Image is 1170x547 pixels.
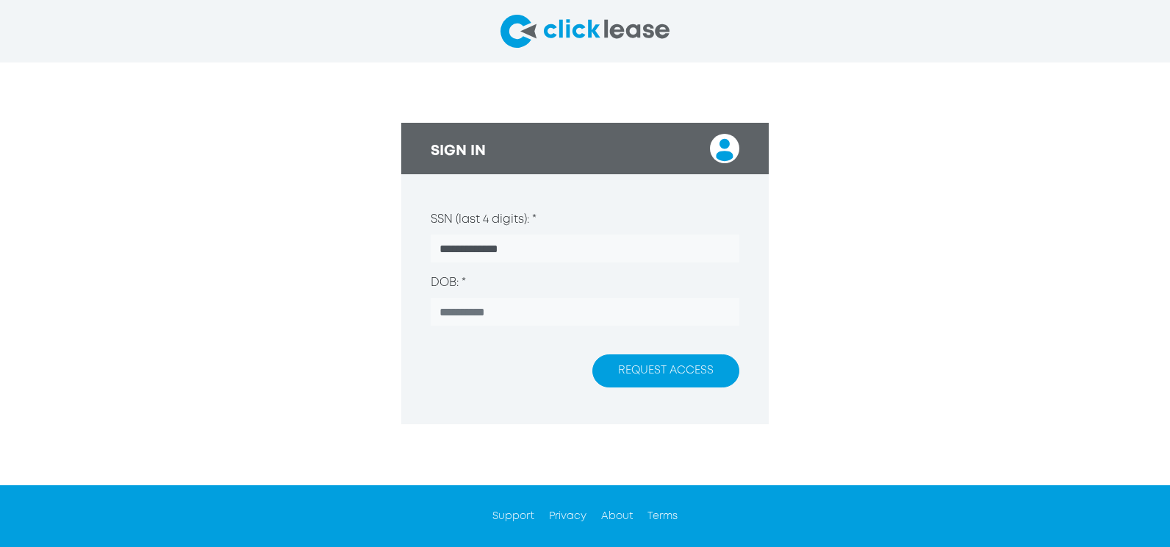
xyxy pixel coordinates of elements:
[601,512,633,521] a: About
[500,15,670,48] img: clicklease logo
[431,274,466,292] label: DOB: *
[710,134,739,163] img: login user
[431,143,486,160] h3: SIGN IN
[492,512,534,521] a: Support
[592,354,739,387] button: REQUEST ACCESS
[431,211,536,229] label: SSN (last 4 digits): *
[647,512,678,521] a: Terms
[549,512,586,521] a: Privacy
